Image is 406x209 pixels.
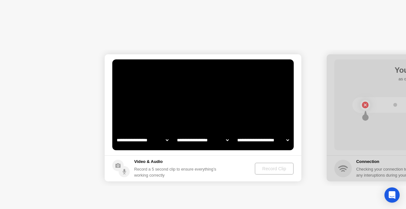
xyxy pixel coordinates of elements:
[176,134,230,146] select: Available speakers
[134,166,219,178] div: Record a 5 second clip to ensure everything’s working correctly
[257,166,291,171] div: Record Clip
[384,187,400,203] div: Open Intercom Messenger
[255,163,294,175] button: Record Clip
[134,158,219,165] h5: Video & Audio
[115,134,170,146] select: Available cameras
[236,134,290,146] select: Available microphones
